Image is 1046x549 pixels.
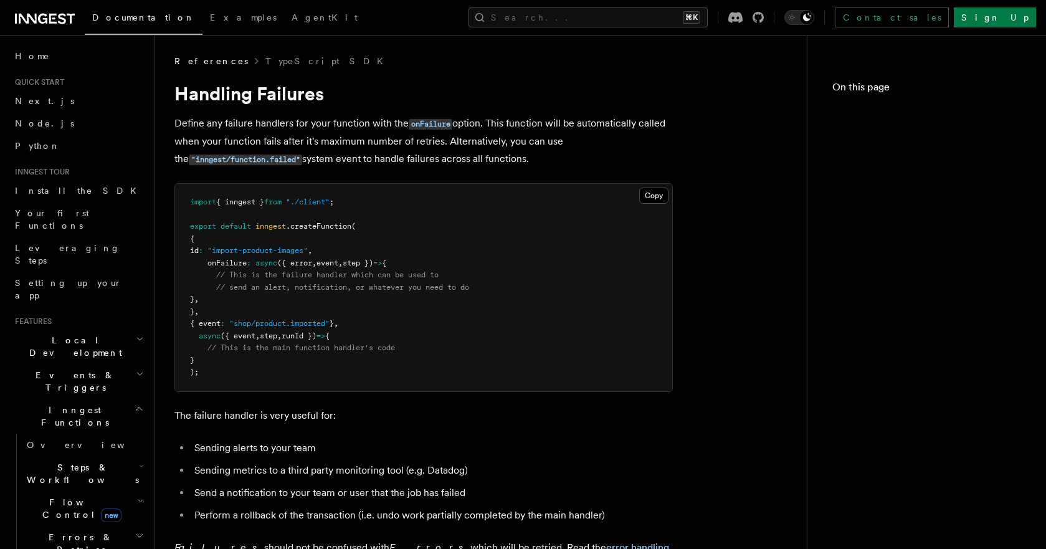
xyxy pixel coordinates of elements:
span: Documentation [92,12,195,22]
span: , [338,259,343,267]
span: // send an alert, notification, or whatever you need to do [216,283,469,292]
span: Leveraging Steps [15,243,120,265]
span: Next.js [15,96,74,106]
span: Events & Triggers [10,369,136,394]
a: Examples [202,4,284,34]
p: The failure handler is very useful for: [174,407,673,424]
span: : [199,246,203,255]
a: Leveraging Steps [10,237,146,272]
span: "shop/product.imported" [229,319,330,328]
span: { [325,332,330,340]
span: Setting up your app [15,278,122,300]
span: , [308,246,312,255]
span: Inngest tour [10,167,70,177]
a: Your first Functions [10,202,146,237]
a: Sign Up [954,7,1036,27]
span: References [174,55,248,67]
span: , [255,332,260,340]
span: => [373,259,382,267]
a: Node.js [10,112,146,135]
span: export [190,222,216,231]
a: Overview [22,434,146,456]
span: ({ event [221,332,255,340]
span: Features [10,317,52,327]
li: Perform a rollback of the transaction (i.e. undo work partially completed by the main handler) [191,507,673,524]
span: "import-product-images" [207,246,308,255]
a: Contact sales [835,7,949,27]
span: runId }) [282,332,316,340]
span: Quick start [10,77,64,87]
li: Send a notification to your team or user that the job has failed [191,484,673,502]
span: import [190,198,216,206]
span: Local Development [10,334,136,359]
button: Flow Controlnew [22,491,146,526]
span: : [221,319,225,328]
span: } [190,356,194,365]
a: TypeScript SDK [265,55,391,67]
li: Sending metrics to a third party monitoring tool (e.g. Datadog) [191,462,673,479]
span: } [190,295,194,303]
span: async [199,332,221,340]
span: ({ error [277,259,312,267]
button: Steps & Workflows [22,456,146,491]
span: ; [330,198,334,206]
span: onFailure [207,259,247,267]
span: { [190,234,194,243]
span: Steps & Workflows [22,461,139,486]
span: // This is the failure handler which can be used to [216,270,439,279]
code: "inngest/function.failed" [189,155,302,165]
kbd: ⌘K [683,11,700,24]
span: Inngest Functions [10,404,135,429]
span: Your first Functions [15,208,89,231]
span: Home [15,50,50,62]
span: , [334,319,338,328]
a: Documentation [85,4,202,35]
span: ( [351,222,356,231]
span: Node.js [15,118,74,128]
a: Setting up your app [10,272,146,307]
span: Install the SDK [15,186,144,196]
span: , [194,295,199,303]
span: ); [190,368,199,376]
p: Define any failure handlers for your function with the option. This function will be automaticall... [174,115,673,168]
h4: On this page [832,80,1021,100]
span: event [316,259,338,267]
button: Inngest Functions [10,399,146,434]
span: , [194,307,199,316]
span: } [330,319,334,328]
button: Events & Triggers [10,364,146,399]
a: Python [10,135,146,157]
span: } [190,307,194,316]
span: { inngest } [216,198,264,206]
code: onFailure [409,119,452,130]
a: Home [10,45,146,67]
h1: Handling Failures [174,82,673,105]
a: AgentKit [284,4,365,34]
span: , [277,332,282,340]
a: Next.js [10,90,146,112]
span: // This is the main function handler's code [207,343,395,352]
span: step [260,332,277,340]
span: AgentKit [292,12,358,22]
span: step }) [343,259,373,267]
button: Copy [639,188,668,204]
span: , [312,259,316,267]
span: inngest [255,222,286,231]
span: from [264,198,282,206]
li: Sending alerts to your team [191,439,673,457]
span: Flow Control [22,496,137,521]
span: Overview [27,440,155,450]
span: new [101,508,121,522]
button: Toggle dark mode [784,10,814,25]
span: { event [190,319,221,328]
a: onFailure [409,117,452,129]
button: Local Development [10,329,146,364]
span: => [316,332,325,340]
span: async [255,259,277,267]
span: "./client" [286,198,330,206]
span: .createFunction [286,222,351,231]
span: Examples [210,12,277,22]
a: Install the SDK [10,179,146,202]
a: "inngest/function.failed" [189,153,302,165]
span: id [190,246,199,255]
